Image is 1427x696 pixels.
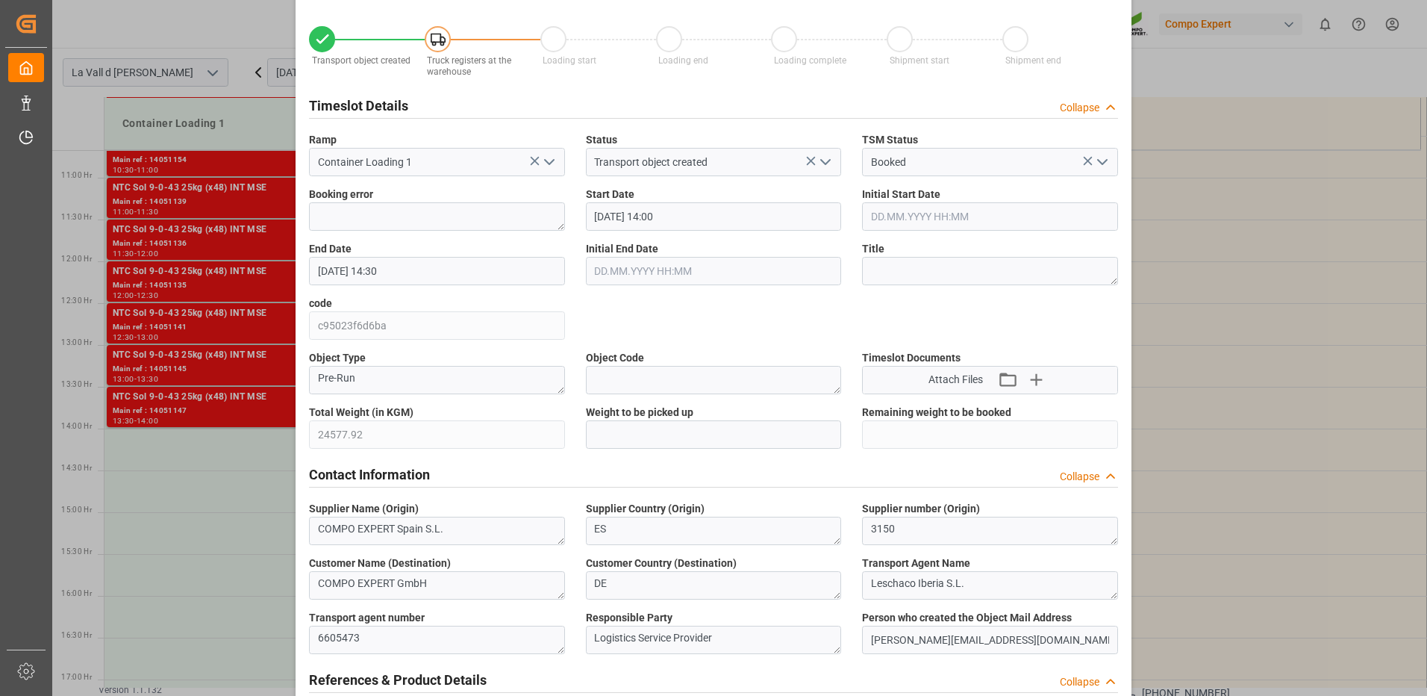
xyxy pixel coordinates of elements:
input: DD.MM.YYYY HH:MM [586,202,842,231]
textarea: Logistics Service Provider [586,626,842,654]
h2: Timeslot Details [309,96,408,116]
span: code [309,296,332,311]
textarea: ES [586,517,842,545]
span: Supplier Country (Origin) [586,501,705,517]
span: End Date [309,241,352,257]
textarea: 6605473 [309,626,565,654]
span: Loading complete [774,55,846,66]
input: DD.MM.YYYY HH:MM [309,257,565,285]
span: Initial End Date [586,241,658,257]
span: Loading start [543,55,596,66]
span: Ramp [309,132,337,148]
textarea: DE [586,571,842,600]
button: open menu [1090,151,1112,174]
div: Collapse [1060,674,1099,690]
div: Collapse [1060,100,1099,116]
span: Shipment end [1005,55,1061,66]
textarea: Leschaco Iberia S.L. [862,571,1118,600]
span: Customer Country (Destination) [586,556,737,571]
span: Status [586,132,617,148]
input: DD.MM.YYYY HH:MM [862,202,1118,231]
span: Remaining weight to be booked [862,405,1011,420]
span: Person who created the Object Mail Address [862,610,1072,626]
span: Object Type [309,350,366,366]
div: Collapse [1060,469,1099,485]
textarea: 3150 [862,517,1118,545]
span: Truck registers at the warehouse [427,55,511,77]
span: Supplier Name (Origin) [309,501,419,517]
span: Loading end [658,55,708,66]
span: Customer Name (Destination) [309,556,451,571]
input: DD.MM.YYYY HH:MM [586,257,842,285]
textarea: Pre-Run [309,366,565,394]
h2: Contact Information [309,464,430,485]
button: open menu [814,151,836,174]
span: Supplier number (Origin) [862,501,980,517]
span: Attach Files [928,372,983,388]
span: Shipment start [890,55,949,66]
span: Weight to be picked up [586,405,693,420]
span: Timeslot Documents [862,350,961,366]
span: Booking error [309,187,373,202]
span: Title [862,241,884,257]
span: Transport Agent Name [862,556,970,571]
span: TSM Status [862,132,918,148]
input: Type to search/select [309,148,565,176]
textarea: COMPO EXPERT GmbH [309,571,565,600]
span: Start Date [586,187,634,202]
span: Transport object created [312,55,410,66]
button: open menu [537,151,559,174]
span: Initial Start Date [862,187,940,202]
h2: References & Product Details [309,670,487,690]
span: Responsible Party [586,610,672,626]
span: Object Code [586,350,644,366]
input: Type to search/select [586,148,842,176]
textarea: COMPO EXPERT Spain S.L. [309,517,565,545]
span: Transport agent number [309,610,425,626]
span: Total Weight (in KGM) [309,405,413,420]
